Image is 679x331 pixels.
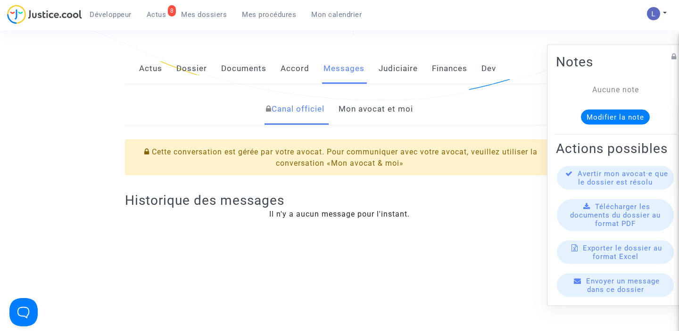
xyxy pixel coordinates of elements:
[586,276,660,293] span: Envoyer un message dans ce dossier
[125,192,555,209] h2: Historique des messages
[339,94,413,125] a: Mon avocat et moi
[174,8,234,22] a: Mes dossiers
[647,7,660,20] img: AATXAJzI13CaqkJmx-MOQUbNyDE09GJ9dorwRvFSQZdH=s96-c
[570,84,661,95] div: Aucune note
[556,53,675,70] h2: Notes
[125,209,555,220] div: Il n'y a aucun message pour l'instant.
[9,298,38,326] iframe: Help Scout Beacon - Open
[432,53,467,84] a: Finances
[168,5,176,16] div: 8
[570,202,661,227] span: Télécharger les documents du dossier au format PDF
[242,10,296,19] span: Mes procédures
[181,10,227,19] span: Mes dossiers
[221,53,266,84] a: Documents
[125,139,555,175] div: Cette conversation est gérée par votre avocat. Pour communiquer avec votre avocat, veuillez utili...
[581,109,650,124] button: Modifier la note
[304,8,369,22] a: Mon calendrier
[323,53,364,84] a: Messages
[379,53,418,84] a: Judiciaire
[139,8,174,22] a: 8Actus
[311,10,362,19] span: Mon calendrier
[481,53,496,84] a: Dev
[583,243,662,260] span: Exporter le dossier au format Excel
[90,10,132,19] span: Développeur
[234,8,304,22] a: Mes procédures
[139,53,162,84] a: Actus
[7,5,82,24] img: jc-logo.svg
[176,53,207,84] a: Dossier
[147,10,166,19] span: Actus
[281,53,309,84] a: Accord
[556,140,675,156] h2: Actions possibles
[578,169,668,186] span: Avertir mon avocat·e que le dossier est résolu
[82,8,139,22] a: Développeur
[266,94,324,125] a: Canal officiel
